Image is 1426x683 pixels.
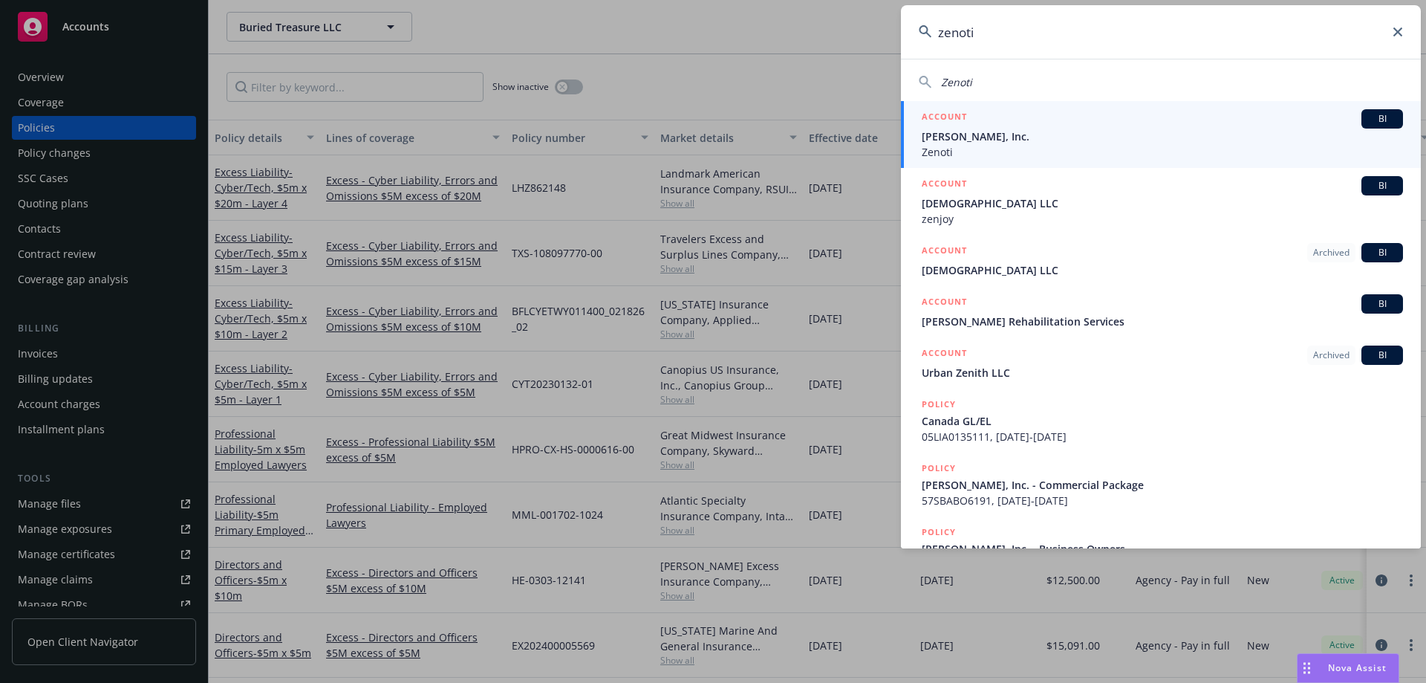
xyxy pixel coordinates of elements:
h5: POLICY [922,397,956,412]
a: ACCOUNTBI[PERSON_NAME] Rehabilitation Services [901,286,1421,337]
h5: ACCOUNT [922,346,967,363]
span: [PERSON_NAME], Inc. - Business Owners [922,541,1403,557]
span: BI [1367,112,1397,126]
span: Nova Assist [1328,661,1387,674]
span: Canada GL/EL [922,413,1403,429]
h5: POLICY [922,525,956,540]
span: BI [1367,179,1397,192]
input: Search... [901,5,1421,59]
span: 05LIA0135111, [DATE]-[DATE] [922,429,1403,444]
span: Zenoti [922,144,1403,160]
h5: ACCOUNT [922,176,967,194]
span: [PERSON_NAME], Inc. [922,129,1403,144]
span: [DEMOGRAPHIC_DATA] LLC [922,262,1403,278]
span: Zenoti [941,75,972,89]
div: Drag to move [1298,654,1316,682]
span: BI [1367,246,1397,259]
a: POLICY[PERSON_NAME], Inc. - Business Owners [901,517,1421,580]
a: POLICYCanada GL/EL05LIA0135111, [DATE]-[DATE] [901,389,1421,453]
button: Nova Assist [1297,653,1399,683]
a: ACCOUNTArchivedBI[DEMOGRAPHIC_DATA] LLC [901,235,1421,286]
a: ACCOUNTBI[DEMOGRAPHIC_DATA] LLCzenjoy [901,168,1421,235]
span: Urban Zenith LLC [922,365,1403,381]
span: [DEMOGRAPHIC_DATA] LLC [922,195,1403,211]
span: [PERSON_NAME], Inc. - Commercial Package [922,477,1403,493]
h5: ACCOUNT [922,294,967,312]
a: ACCOUNTBI[PERSON_NAME], Inc.Zenoti [901,101,1421,168]
span: 57SBABO6191, [DATE]-[DATE] [922,493,1403,508]
span: zenjoy [922,211,1403,227]
span: Archived [1313,246,1350,259]
h5: ACCOUNT [922,109,967,127]
a: ACCOUNTArchivedBIUrban Zenith LLC [901,337,1421,389]
span: [PERSON_NAME] Rehabilitation Services [922,314,1403,329]
a: POLICY[PERSON_NAME], Inc. - Commercial Package57SBABO6191, [DATE]-[DATE] [901,453,1421,517]
span: BI [1367,297,1397,311]
h5: POLICY [922,461,956,476]
span: BI [1367,349,1397,362]
span: Archived [1313,349,1350,362]
h5: ACCOUNT [922,243,967,261]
